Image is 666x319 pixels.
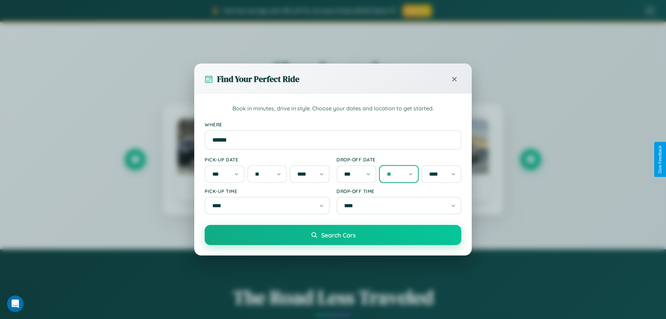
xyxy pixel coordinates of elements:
[205,157,330,162] label: Pick-up Date
[205,225,461,245] button: Search Cars
[336,157,461,162] label: Drop-off Date
[217,73,299,85] h3: Find Your Perfect Ride
[205,188,330,194] label: Pick-up Time
[336,188,461,194] label: Drop-off Time
[321,231,356,239] span: Search Cars
[205,121,461,127] label: Where
[205,104,461,113] p: Book in minutes, drive in style. Choose your dates and location to get started.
